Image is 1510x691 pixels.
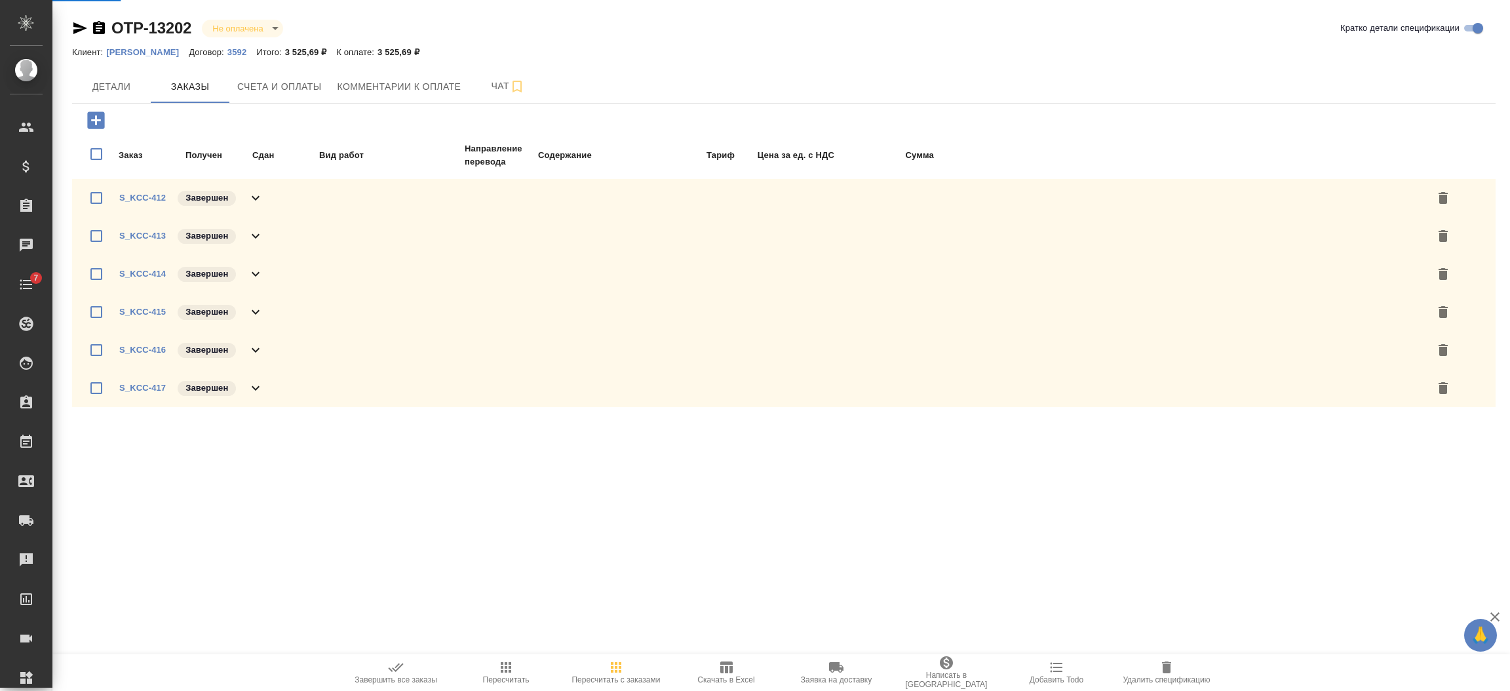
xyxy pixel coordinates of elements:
[185,382,228,395] p: Завершен
[3,268,49,301] a: 7
[319,142,463,169] td: Вид работ
[72,47,106,57] p: Клиент:
[509,79,525,94] svg: Подписаться
[377,47,429,57] p: 3 525,69 ₽
[1469,622,1492,649] span: 🙏
[185,229,228,243] p: Завершен
[227,47,256,57] p: 3592
[159,79,222,95] span: Заказы
[185,306,228,319] p: Завершен
[119,269,166,279] a: S_KCC-414
[91,20,107,36] button: Скопировать ссылку
[1464,619,1497,652] button: 🙏
[202,20,282,37] div: Не оплачена
[464,142,536,169] td: Направление перевода
[185,344,228,357] p: Завершен
[118,142,184,169] td: Заказ
[185,267,228,281] p: Завершен
[1340,22,1460,35] span: Кратко детали спецификации
[72,369,1496,407] div: S_KCC-417Завершен
[189,47,227,57] p: Договор:
[72,20,88,36] button: Скопировать ссылку для ЯМессенджера
[119,231,166,241] a: S_KCC-413
[72,255,1496,293] div: S_KCC-414Завершен
[185,142,250,169] td: Получен
[106,46,189,57] a: [PERSON_NAME]
[476,78,539,94] span: Чат
[72,331,1496,369] div: S_KCC-416Завершен
[537,142,642,169] td: Содержание
[72,217,1496,255] div: S_KCC-413Завершен
[256,47,284,57] p: Итого:
[119,193,166,203] a: S_KCC-412
[227,46,256,57] a: 3592
[111,19,191,37] a: OTP-13202
[338,79,461,95] span: Комментарии к оплате
[72,179,1496,217] div: S_KCC-412Завершен
[237,79,322,95] span: Счета и оплаты
[644,142,735,169] td: Тариф
[72,293,1496,331] div: S_KCC-415Завершен
[285,47,337,57] p: 3 525,69 ₽
[737,142,835,169] td: Цена за ед. с НДС
[836,142,935,169] td: Сумма
[119,383,166,393] a: S_KCC-417
[336,47,377,57] p: К оплате:
[185,191,228,205] p: Завершен
[119,307,166,317] a: S_KCC-415
[80,79,143,95] span: Детали
[106,47,189,57] p: [PERSON_NAME]
[26,271,46,285] span: 7
[119,345,166,355] a: S_KCC-416
[252,142,317,169] td: Сдан
[208,23,267,34] button: Не оплачена
[78,107,114,134] button: Добавить заказ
